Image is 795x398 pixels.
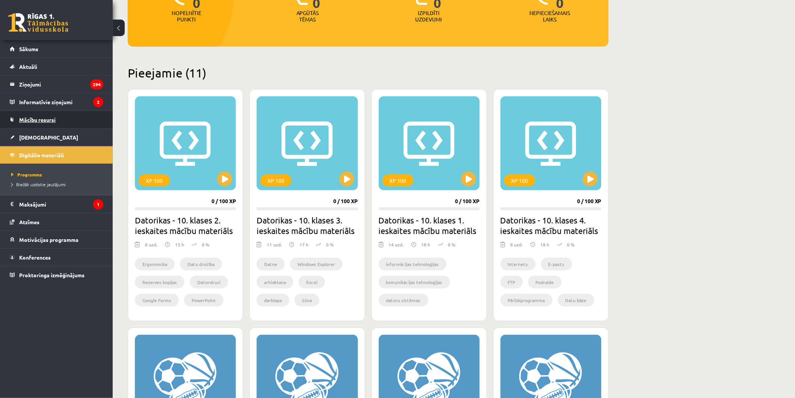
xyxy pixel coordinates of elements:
[414,10,443,23] p: Izpildīti uzdevumi
[528,276,562,289] li: Podraide
[326,241,334,248] p: 0 %
[145,241,157,252] div: 8 uzd.
[19,254,51,261] span: Konferences
[175,241,184,248] p: 15 h
[19,93,103,111] legend: Informatīvie ziņojumi
[202,241,209,248] p: 0 %
[19,63,37,70] span: Aktuāli
[19,134,78,141] span: [DEMOGRAPHIC_DATA]
[128,65,609,80] h2: Pieejamie (11)
[19,236,79,243] span: Motivācijas programma
[448,241,456,248] p: 0 %
[10,129,103,146] a: [DEMOGRAPHIC_DATA]
[558,294,594,307] li: Datu bāze
[422,241,431,248] p: 18 h
[257,294,289,307] li: darblapa
[19,152,64,158] span: Digitālie materiāli
[135,294,179,307] li: Google Forms
[257,215,358,236] h2: Datorikas - 10. klases 3. ieskaites mācību materiāls
[184,294,224,307] li: PowerPoint
[500,258,536,270] li: Internets
[93,97,103,107] i: 2
[19,272,85,278] span: Proktoringa izmēģinājums
[90,79,103,90] i: 294
[19,76,103,93] legend: Ziņojumi
[10,266,103,284] a: Proktoringa izmēģinājums
[500,294,553,307] li: Pārlūkprogramma
[500,276,523,289] li: FTP
[11,172,42,178] span: Programma
[10,111,103,128] a: Mācību resursi
[379,294,428,307] li: datoru sistēmas
[135,276,184,289] li: Rezerves kopijas
[10,196,103,213] a: Maksājumi1
[190,276,228,289] li: Datorvīrusi
[19,196,103,213] legend: Maksājumi
[541,258,572,270] li: E-pasts
[11,171,105,178] a: Programma
[10,231,103,248] a: Motivācijas programma
[19,219,39,225] span: Atzīmes
[290,258,343,270] li: Windows Explorer
[382,175,414,187] div: XP 100
[500,215,602,236] h2: Datorikas - 10. klases 4. ieskaites mācību materiāls
[10,58,103,75] a: Aktuāli
[267,241,282,252] div: 11 uzd.
[135,258,175,270] li: Ergonomika
[139,175,170,187] div: XP 100
[379,215,480,236] h2: Datorikas - 10. klases 1. ieskaites mācību materiāls
[530,10,570,23] p: Nepieciešamais laiks
[10,93,103,111] a: Informatīvie ziņojumi2
[299,276,325,289] li: Excel
[135,215,236,236] h2: Datorikas - 10. klases 2. ieskaites mācību materiāls
[10,76,103,93] a: Ziņojumi294
[260,175,292,187] div: XP 100
[93,199,103,210] i: 1
[379,258,447,270] li: informācijas tehnoloģijas
[180,258,222,270] li: Datu drošība
[257,276,293,289] li: arhivēšana
[10,40,103,58] a: Sākums
[11,181,66,187] span: Biežāk uzdotie jautājumi
[10,213,103,231] a: Atzīmes
[8,13,68,32] a: Rīgas 1. Tālmācības vidusskola
[504,175,535,187] div: XP 100
[511,241,523,252] div: 8 uzd.
[257,258,285,270] li: Datne
[295,294,319,307] li: šūna
[10,249,103,266] a: Konferences
[172,10,201,23] p: Nopelnītie punkti
[567,241,575,248] p: 0 %
[541,241,550,248] p: 18 h
[10,146,103,164] a: Digitālie materiāli
[379,276,450,289] li: komunikācijas tehnoloģijas
[299,241,308,248] p: 17 h
[19,116,56,123] span: Mācību resursi
[11,181,105,188] a: Biežāk uzdotie jautājumi
[389,241,404,252] div: 14 uzd.
[293,10,322,23] p: Apgūtās tēmas
[19,46,38,52] span: Sākums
